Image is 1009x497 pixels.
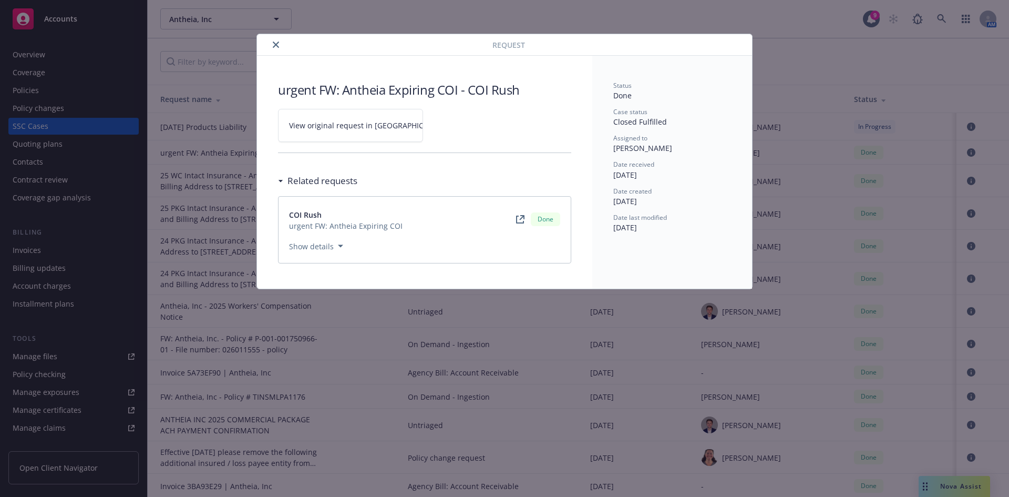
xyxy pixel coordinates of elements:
[492,39,525,50] span: Request
[270,38,282,51] button: close
[613,107,647,116] span: Case status
[613,160,654,169] span: Date received
[289,209,403,220] a: COI Rush
[613,117,667,127] span: Closed Fulfilled
[613,170,637,180] span: [DATE]
[287,174,357,188] h3: Related requests
[289,120,448,131] span: View original request in [GEOGRAPHIC_DATA]
[278,109,423,142] a: View original request in [GEOGRAPHIC_DATA]
[535,215,556,224] span: Done
[613,213,667,222] span: Date last modified
[613,143,672,153] span: [PERSON_NAME]
[613,134,647,143] span: Assigned to
[278,174,357,188] div: Related requests
[278,81,571,98] h3: urgent FW: Antheia Expiring COI - COI Rush
[289,220,403,231] span: urgent FW: Antheia Expiring COI
[613,196,637,206] span: [DATE]
[285,240,347,252] button: Show details
[613,187,652,196] span: Date created
[613,222,637,232] span: [DATE]
[613,81,632,90] span: Status
[613,90,632,100] span: Done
